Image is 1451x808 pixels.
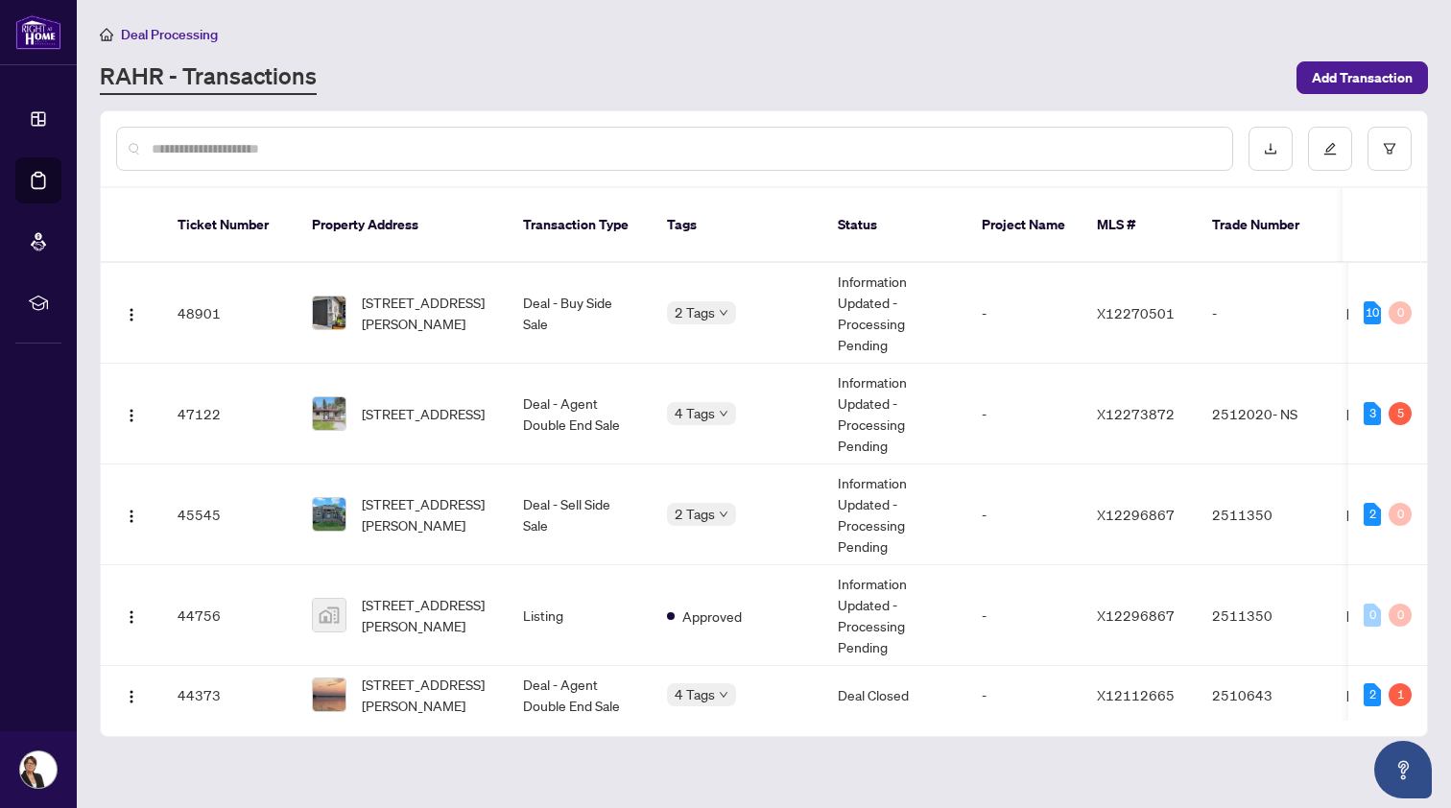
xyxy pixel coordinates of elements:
[1264,142,1277,155] span: download
[162,364,297,464] td: 47122
[822,188,966,263] th: Status
[1364,301,1381,324] div: 10
[1197,188,1331,263] th: Trade Number
[116,499,147,530] button: Logo
[719,308,728,318] span: down
[313,498,345,531] img: thumbnail-img
[822,666,966,725] td: Deal Closed
[822,565,966,666] td: Information Updated - Processing Pending
[508,464,652,565] td: Deal - Sell Side Sale
[1308,127,1352,171] button: edit
[966,364,1082,464] td: -
[100,28,113,41] span: home
[682,606,742,627] span: Approved
[1368,127,1412,171] button: filter
[1097,506,1175,523] span: X12296867
[1323,142,1337,155] span: edit
[1197,666,1331,725] td: 2510643
[1197,565,1331,666] td: 2511350
[1197,464,1331,565] td: 2511350
[508,565,652,666] td: Listing
[362,493,492,535] span: [STREET_ADDRESS][PERSON_NAME]
[116,398,147,429] button: Logo
[362,292,492,334] span: [STREET_ADDRESS][PERSON_NAME]
[1374,741,1432,798] button: Open asap
[1197,364,1331,464] td: 2512020- NS
[966,565,1082,666] td: -
[675,503,715,525] span: 2 Tags
[1097,304,1175,321] span: X12270501
[162,464,297,565] td: 45545
[1389,402,1412,425] div: 5
[313,678,345,711] img: thumbnail-img
[1364,503,1381,526] div: 2
[124,509,139,524] img: Logo
[508,666,652,725] td: Deal - Agent Double End Sale
[508,188,652,263] th: Transaction Type
[162,666,297,725] td: 44373
[508,263,652,364] td: Deal - Buy Side Sale
[966,464,1082,565] td: -
[822,263,966,364] td: Information Updated - Processing Pending
[362,403,485,424] span: [STREET_ADDRESS]
[719,409,728,418] span: down
[1389,301,1412,324] div: 0
[675,402,715,424] span: 4 Tags
[1097,405,1175,422] span: X12273872
[1389,503,1412,526] div: 0
[508,364,652,464] td: Deal - Agent Double End Sale
[1389,683,1412,706] div: 1
[1364,402,1381,425] div: 3
[124,307,139,322] img: Logo
[116,297,147,328] button: Logo
[15,14,61,50] img: logo
[313,397,345,430] img: thumbnail-img
[297,188,508,263] th: Property Address
[1389,604,1412,627] div: 0
[100,60,317,95] a: RAHR - Transactions
[675,301,715,323] span: 2 Tags
[124,609,139,625] img: Logo
[362,674,492,716] span: [STREET_ADDRESS][PERSON_NAME]
[124,408,139,423] img: Logo
[1364,683,1381,706] div: 2
[116,600,147,630] button: Logo
[1097,686,1175,703] span: X12112665
[1312,62,1413,93] span: Add Transaction
[719,510,728,519] span: down
[719,690,728,700] span: down
[822,364,966,464] td: Information Updated - Processing Pending
[1383,142,1396,155] span: filter
[966,666,1082,725] td: -
[313,599,345,631] img: thumbnail-img
[162,263,297,364] td: 48901
[362,594,492,636] span: [STREET_ADDRESS][PERSON_NAME]
[1097,606,1175,624] span: X12296867
[1364,604,1381,627] div: 0
[1296,61,1428,94] button: Add Transaction
[162,188,297,263] th: Ticket Number
[313,297,345,329] img: thumbnail-img
[1197,263,1331,364] td: -
[966,188,1082,263] th: Project Name
[121,26,218,43] span: Deal Processing
[124,689,139,704] img: Logo
[1082,188,1197,263] th: MLS #
[1249,127,1293,171] button: download
[116,679,147,710] button: Logo
[966,263,1082,364] td: -
[675,683,715,705] span: 4 Tags
[162,565,297,666] td: 44756
[20,751,57,788] img: Profile Icon
[822,464,966,565] td: Information Updated - Processing Pending
[652,188,822,263] th: Tags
